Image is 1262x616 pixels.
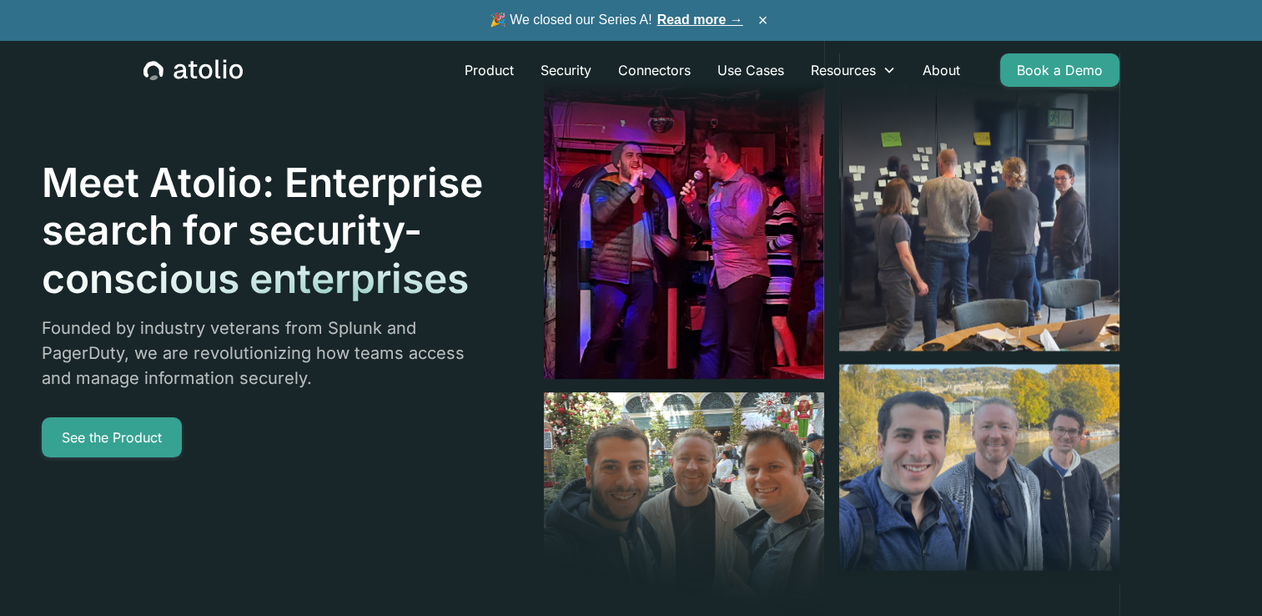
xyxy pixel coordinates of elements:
[797,53,909,87] div: Resources
[544,81,824,379] img: image
[42,316,485,391] p: Founded by industry veterans from Splunk and PagerDuty, we are revolutionizing how teams access a...
[143,59,243,81] a: home
[544,392,824,609] img: image
[704,53,797,87] a: Use Cases
[839,53,1119,351] img: image
[527,53,605,87] a: Security
[657,13,743,27] a: Read more →
[811,60,876,80] div: Resources
[605,53,704,87] a: Connectors
[753,11,773,29] button: ×
[42,417,182,457] a: See the Product
[839,365,1119,570] img: image
[42,159,485,303] h1: Meet Atolio: Enterprise search for security-conscious enterprises
[451,53,527,87] a: Product
[1179,536,1262,616] iframe: Chat Widget
[1000,53,1119,87] a: Book a Demo
[490,10,743,30] span: 🎉 We closed our Series A!
[909,53,973,87] a: About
